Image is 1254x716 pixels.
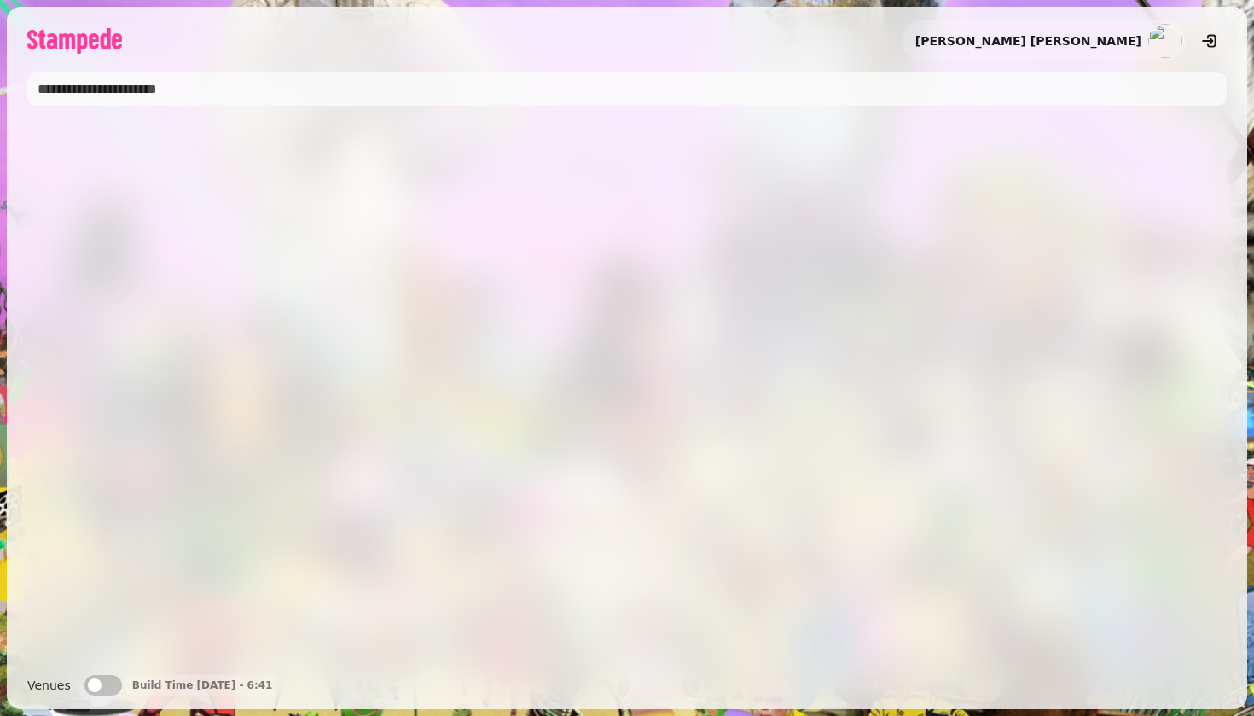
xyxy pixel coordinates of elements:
p: Build Time [DATE] - 6:41 [132,678,273,692]
img: aHR0cHM6Ly93d3cuZ3JhdmF0YXIuY29tL2F2YXRhci82NzZmZmE1NjY1NWE1MzAzMDU4NGQ3MWVhZDJmOGVjYj9zPTE1MCZkP... [1148,24,1182,58]
label: Venues [27,675,71,696]
img: logo [27,28,122,54]
button: logout [1193,24,1227,58]
h2: [PERSON_NAME] [PERSON_NAME] [915,32,1141,49]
